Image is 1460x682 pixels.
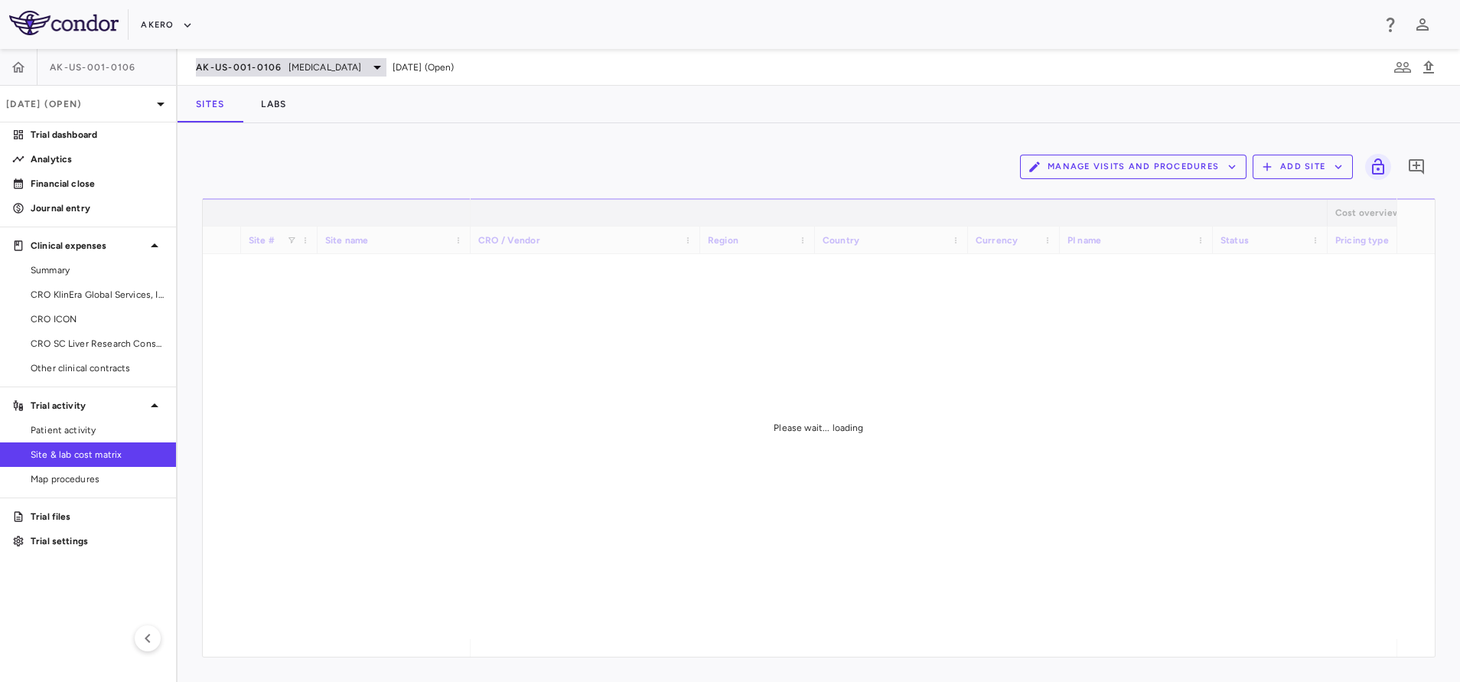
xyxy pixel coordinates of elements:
button: Sites [178,86,243,122]
span: Please wait... loading [774,423,863,433]
p: Trial activity [31,399,145,413]
p: Financial close [31,177,164,191]
span: CRO KlinEra Global Services, Inc [31,288,164,302]
button: Labs [243,86,305,122]
svg: Add comment [1407,158,1426,176]
span: [DATE] (Open) [393,60,455,74]
span: Other clinical contracts [31,361,164,375]
span: Summary [31,263,164,277]
p: Trial dashboard [31,128,164,142]
span: Patient activity [31,423,164,437]
span: AK-US-001-0106 [50,61,136,73]
button: Akero [141,13,192,38]
p: Analytics [31,152,164,166]
span: CRO ICON [31,312,164,326]
p: Trial files [31,510,164,524]
p: Trial settings [31,534,164,548]
span: Site & lab cost matrix [31,448,164,462]
p: Clinical expenses [31,239,145,253]
button: Add Site [1253,155,1353,179]
button: Add comment [1403,154,1429,180]
span: Map procedures [31,472,164,486]
span: You do not have permission to lock or unlock grids [1359,154,1391,180]
span: AK-US-001-0106 [196,61,282,73]
img: logo-full-SnFGN8VE.png [9,11,119,35]
button: Manage Visits and Procedures [1020,155,1247,179]
p: Journal entry [31,201,164,215]
p: [DATE] (Open) [6,97,152,111]
span: CRO SC Liver Research Consortium LLC [31,337,164,351]
span: [MEDICAL_DATA] [288,60,362,74]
